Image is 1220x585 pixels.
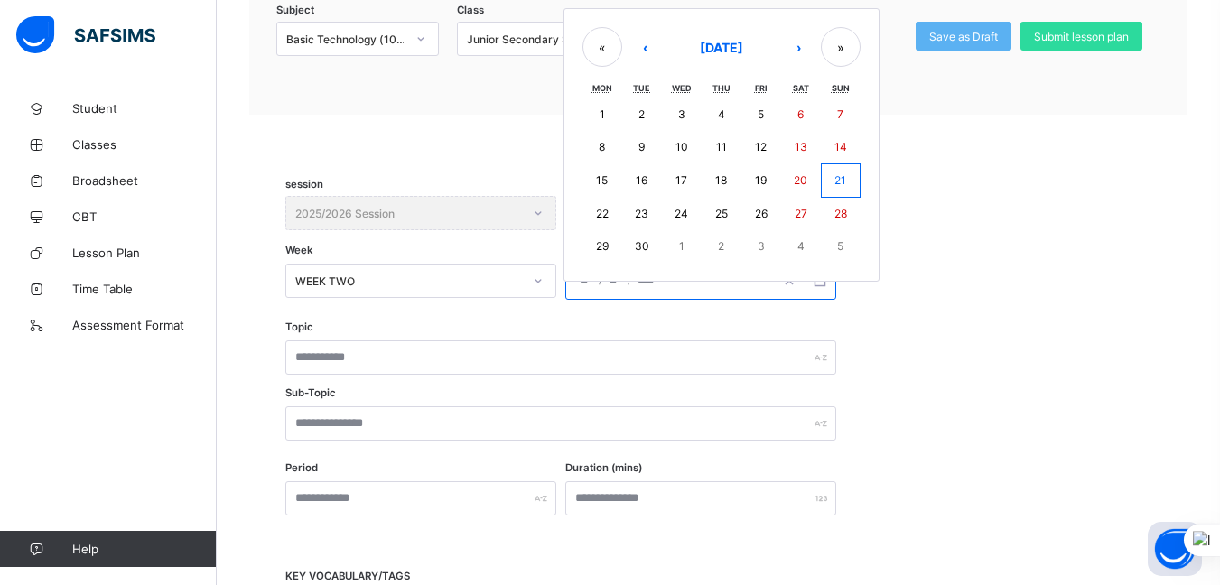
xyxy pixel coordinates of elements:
button: September 13, 2025 [781,131,821,163]
button: September 23, 2025 [622,198,662,230]
abbr: October 5, 2025 [837,239,843,253]
span: Assessment Format [72,318,217,332]
abbr: September 21, 2025 [834,173,846,187]
abbr: September 29, 2025 [596,239,609,253]
span: / [626,272,633,287]
abbr: September 6, 2025 [797,107,804,121]
button: September 10, 2025 [662,131,702,163]
abbr: October 3, 2025 [758,239,765,253]
button: September 6, 2025 [781,98,821,131]
button: September 20, 2025 [781,163,821,198]
abbr: Tuesday [633,83,650,93]
abbr: October 4, 2025 [797,239,805,253]
abbr: September 10, 2025 [675,140,688,153]
label: Sub-Topic [285,386,336,399]
abbr: Sunday [832,83,850,93]
abbr: September 11, 2025 [716,140,727,153]
button: September 2, 2025 [622,98,662,131]
button: September 28, 2025 [821,198,861,230]
button: October 2, 2025 [702,230,741,263]
abbr: September 3, 2025 [678,107,685,121]
abbr: September 18, 2025 [715,173,727,187]
button: September 5, 2025 [741,98,781,131]
abbr: September 23, 2025 [635,207,648,220]
button: October 4, 2025 [781,230,821,263]
button: October 1, 2025 [662,230,702,263]
span: CBT [72,209,217,224]
abbr: Monday [592,83,612,93]
abbr: September 28, 2025 [834,207,847,220]
abbr: October 1, 2025 [679,239,685,253]
abbr: September 27, 2025 [795,207,807,220]
button: September 27, 2025 [781,198,821,230]
button: September 29, 2025 [582,230,622,263]
button: Open asap [1148,522,1202,576]
button: September 12, 2025 [741,131,781,163]
span: Submit lesson plan [1034,30,1129,43]
span: Help [72,542,216,556]
abbr: Wednesday [672,83,692,93]
abbr: September 25, 2025 [715,207,728,220]
abbr: Saturday [793,83,809,93]
abbr: Thursday [712,83,731,93]
span: Save as Draft [929,30,998,43]
button: › [778,27,818,67]
button: « [582,27,622,67]
abbr: September 17, 2025 [675,173,687,187]
span: Class [457,4,484,16]
abbr: September 8, 2025 [599,140,605,153]
label: Duration (mins) [565,461,642,474]
span: session [285,178,323,190]
span: Student [72,101,217,116]
button: September 30, 2025 [622,230,662,263]
abbr: September 2, 2025 [638,107,645,121]
button: October 5, 2025 [821,230,861,263]
button: September 26, 2025 [741,198,781,230]
abbr: September 19, 2025 [755,173,767,187]
button: September 14, 2025 [821,131,861,163]
abbr: September 13, 2025 [795,140,807,153]
abbr: September 15, 2025 [596,173,608,187]
abbr: September 26, 2025 [755,207,768,220]
div: Junior Secondary School Two - . [467,32,586,46]
abbr: September 12, 2025 [755,140,767,153]
abbr: September 1, 2025 [600,107,605,121]
abbr: September 9, 2025 [638,140,645,153]
button: September 1, 2025 [582,98,622,131]
span: / [597,272,604,287]
button: ‹ [625,27,665,67]
button: September 9, 2025 [622,131,662,163]
span: Time Table [72,282,217,296]
button: September 17, 2025 [662,163,702,198]
abbr: September 14, 2025 [834,140,847,153]
abbr: September 5, 2025 [758,107,764,121]
img: safsims [16,16,155,54]
span: Subject [276,4,314,16]
abbr: September 20, 2025 [794,173,807,187]
span: KEY VOCABULARY/TAGS [285,570,410,582]
button: September 24, 2025 [662,198,702,230]
div: Basic Technology (108) [286,32,405,46]
span: Week [285,244,312,256]
button: [DATE] [667,27,776,67]
abbr: Friday [755,83,768,93]
button: September 19, 2025 [741,163,781,198]
abbr: September 30, 2025 [635,239,649,253]
button: September 3, 2025 [662,98,702,131]
abbr: October 2, 2025 [718,239,724,253]
div: WEEK TWO [295,274,523,288]
label: Period [285,461,318,474]
button: September 4, 2025 [702,98,741,131]
button: September 18, 2025 [702,163,741,198]
button: September 11, 2025 [702,131,741,163]
button: September 25, 2025 [702,198,741,230]
span: Broadsheet [72,173,217,188]
abbr: September 4, 2025 [718,107,725,121]
button: September 15, 2025 [582,163,622,198]
abbr: September 22, 2025 [596,207,609,220]
button: » [821,27,861,67]
label: Topic [285,320,313,333]
button: October 3, 2025 [741,230,781,263]
button: September 7, 2025 [821,98,861,131]
button: September 22, 2025 [582,198,622,230]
